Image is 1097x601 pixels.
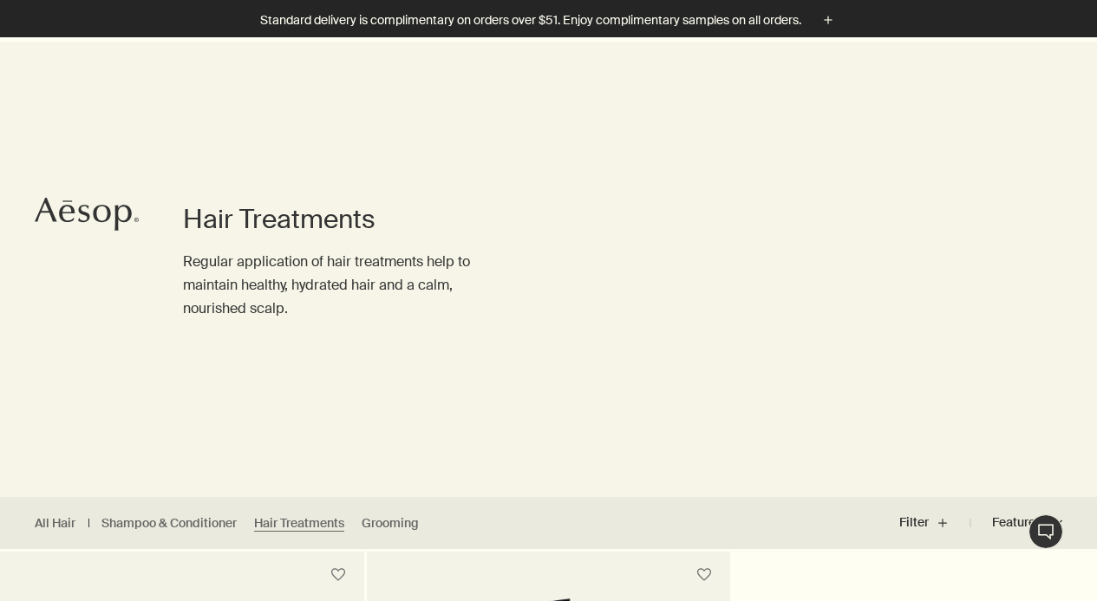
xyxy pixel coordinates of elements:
p: Standard delivery is complimentary on orders over $51. Enjoy complimentary samples on all orders. [260,11,801,29]
h1: Hair Treatments [183,202,480,237]
a: Aesop [30,193,143,240]
a: Grooming [362,515,419,532]
p: Regular application of hair treatments help to maintain healthy, hydrated hair and a calm, nouris... [183,250,480,321]
a: All Hair [35,515,75,532]
button: Standard delivery is complimentary on orders over $51. Enjoy complimentary samples on all orders. [260,10,838,30]
a: Hair Treatments [254,515,344,532]
a: Shampoo & Conditioner [101,515,237,532]
button: Featured [970,502,1062,544]
button: Filter [899,502,970,544]
svg: Aesop [35,197,139,232]
button: Live Assistance [1028,514,1063,549]
button: Save to cabinet [689,559,720,591]
button: Save to cabinet [323,559,354,591]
